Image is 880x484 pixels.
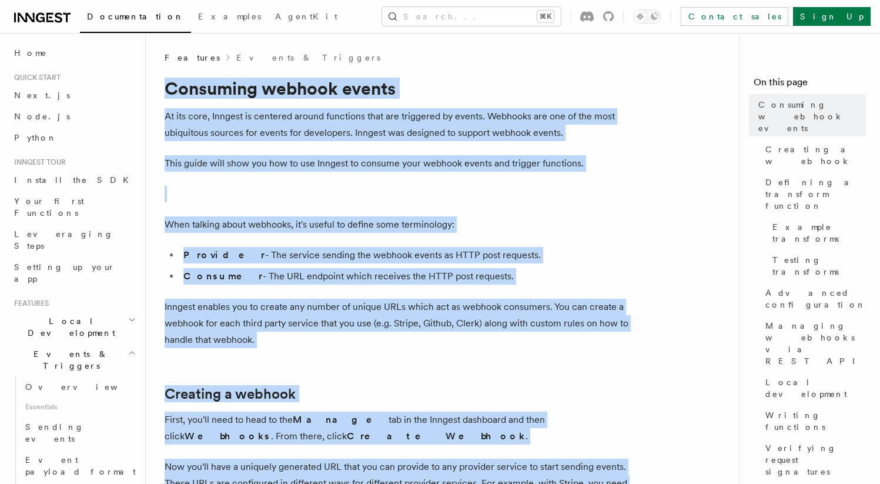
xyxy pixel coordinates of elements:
span: Node.js [14,112,70,121]
a: Event payload format [21,449,138,482]
span: Local Development [9,315,128,339]
span: Overview [25,382,146,392]
strong: Provider [183,249,265,261]
a: Overview [21,376,138,398]
span: Features [9,299,49,308]
a: Sign Up [793,7,871,26]
span: Features [165,52,220,64]
a: Python [9,127,138,148]
span: Consuming webhook events [758,99,866,134]
span: Local development [765,376,866,400]
span: Event payload format [25,455,136,476]
kbd: ⌘K [537,11,554,22]
a: Sending events [21,416,138,449]
span: Example transforms [772,221,866,245]
a: Your first Functions [9,191,138,223]
span: Setting up your app [14,262,115,283]
span: Examples [198,12,261,21]
a: Testing transforms [768,249,866,282]
a: Consuming webhook events [754,94,866,139]
a: AgentKit [268,4,344,32]
a: Next.js [9,85,138,106]
span: Advanced configuration [765,287,866,311]
a: Node.js [9,106,138,127]
a: Verifying request signatures [761,438,866,482]
span: Writing functions [765,409,866,433]
span: Managing webhooks via REST API [765,320,866,367]
strong: Create Webhook [347,430,526,442]
a: Events & Triggers [236,52,380,64]
h4: On this page [754,75,866,94]
a: Documentation [80,4,191,33]
span: Sending events [25,422,84,443]
h1: Consuming webhook events [165,78,635,99]
span: Your first Functions [14,196,84,218]
span: Inngest tour [9,158,66,167]
span: Install the SDK [14,175,136,185]
a: Setting up your app [9,256,138,289]
a: Advanced configuration [761,282,866,315]
p: At its core, Inngest is centered around functions that are triggered by events. Webhooks are one ... [165,108,635,141]
span: Verifying request signatures [765,442,866,478]
a: Home [9,42,138,64]
span: Events & Triggers [9,348,128,372]
button: Search...⌘K [382,7,561,26]
a: Install the SDK [9,169,138,191]
strong: Consumer [183,271,263,282]
p: When talking about webhooks, it's useful to define some terminology: [165,216,635,233]
a: Examples [191,4,268,32]
a: Creating a webhook [761,139,866,172]
p: This guide will show you how to use Inngest to consume your webhook events and trigger functions. [165,155,635,172]
a: Leveraging Steps [9,223,138,256]
span: Testing transforms [772,254,866,278]
li: - The service sending the webhook events as HTTP post requests. [180,247,635,263]
button: Events & Triggers [9,343,138,376]
p: First, you'll need to head to the tab in the Inngest dashboard and then click . From there, click . [165,412,635,445]
p: Inngest enables you to create any number of unique URLs which act as webhook consumers. You can c... [165,299,635,348]
span: Essentials [21,398,138,416]
span: Defining a transform function [765,176,866,212]
a: Contact sales [681,7,788,26]
button: Toggle dark mode [633,9,661,24]
span: Leveraging Steps [14,229,113,251]
a: Managing webhooks via REST API [761,315,866,372]
span: Documentation [87,12,184,21]
span: AgentKit [275,12,337,21]
a: Defining a transform function [761,172,866,216]
a: Local development [761,372,866,405]
span: Creating a webhook [765,143,866,167]
a: Writing functions [761,405,866,438]
a: Example transforms [768,216,866,249]
span: Home [14,47,47,59]
li: - The URL endpoint which receives the HTTP post requests. [180,268,635,285]
strong: Manage [293,414,389,425]
span: Python [14,133,57,142]
strong: Webhooks [185,430,271,442]
button: Local Development [9,311,138,343]
span: Next.js [14,91,70,100]
span: Quick start [9,73,61,82]
a: Creating a webhook [165,386,296,402]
